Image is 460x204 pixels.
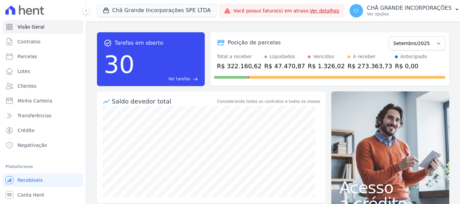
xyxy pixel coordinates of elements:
span: Minha Carteira [18,97,52,104]
div: R$ 1.326,02 [308,62,345,71]
span: east [193,77,198,82]
a: Crédito [3,124,83,137]
a: Ver detalhes [310,8,339,13]
div: Total a receber [217,53,262,60]
span: Conta Hent [18,192,44,198]
div: Saldo devedor total [112,97,216,106]
span: Tarefas em aberto [114,39,163,47]
div: Plataformas [5,163,80,171]
a: Contratos [3,35,83,48]
span: Lotes [18,68,30,75]
div: R$ 0,00 [395,62,427,71]
div: Vencidos [313,53,334,60]
span: Recebíveis [18,177,43,183]
span: Negativação [18,142,47,149]
span: Você possui fatura(s) em atraso. [233,7,339,14]
span: CI [354,8,359,13]
span: Parcelas [18,53,37,60]
a: Conta Hent [3,188,83,202]
div: R$ 322.160,62 [217,62,262,71]
div: Considerando todos os contratos e todos os meses [217,98,320,105]
a: Lotes [3,65,83,78]
span: task_alt [104,39,112,47]
a: Clientes [3,79,83,93]
div: A receber [353,53,376,60]
div: Liquidados [270,53,295,60]
span: Acesso [339,179,441,196]
a: Minha Carteira [3,94,83,108]
a: Parcelas [3,50,83,63]
span: Visão Geral [18,24,44,30]
p: CHÃ GRANDE INCORPORAÇÕES [367,5,452,11]
div: R$ 273.363,73 [348,62,392,71]
a: Visão Geral [3,20,83,34]
a: Transferências [3,109,83,122]
span: Clientes [18,83,36,89]
div: Posição de parcelas [228,39,281,47]
button: Chã Grande Incorporações SPE LTDA [97,4,217,17]
span: Crédito [18,127,35,134]
span: Transferências [18,112,52,119]
div: 30 [104,47,135,82]
a: Ver tarefas east [137,76,198,82]
span: Ver tarefas [168,76,190,82]
div: Antecipado [400,53,427,60]
p: Ver opções [367,11,452,17]
a: Recebíveis [3,173,83,187]
div: R$ 47.470,87 [264,62,305,71]
a: Negativação [3,138,83,152]
span: Contratos [18,38,40,45]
